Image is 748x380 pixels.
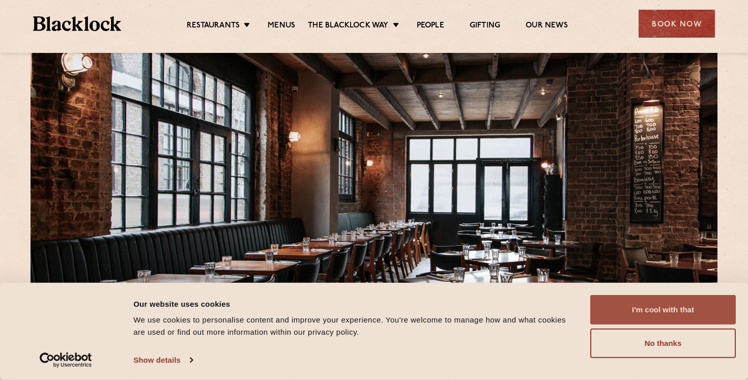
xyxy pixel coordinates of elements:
[133,298,579,310] div: Our website uses cookies
[21,353,110,368] a: Usercentrics Cookiebot - opens in a new window
[187,21,240,32] a: Restaurants
[133,314,579,338] div: We use cookies to personalise content and improve your experience. You're welcome to manage how a...
[133,353,192,368] a: Show details
[417,21,444,32] a: People
[33,16,121,31] img: BL_Textured_Logo-footer-cropped.svg
[268,21,295,32] a: Menus
[526,21,568,32] a: Our News
[590,295,736,325] button: I'm cool with that
[639,10,715,38] div: Book Now
[590,329,736,358] button: No thanks
[470,21,500,32] a: Gifting
[308,21,388,32] a: The Blacklock Way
